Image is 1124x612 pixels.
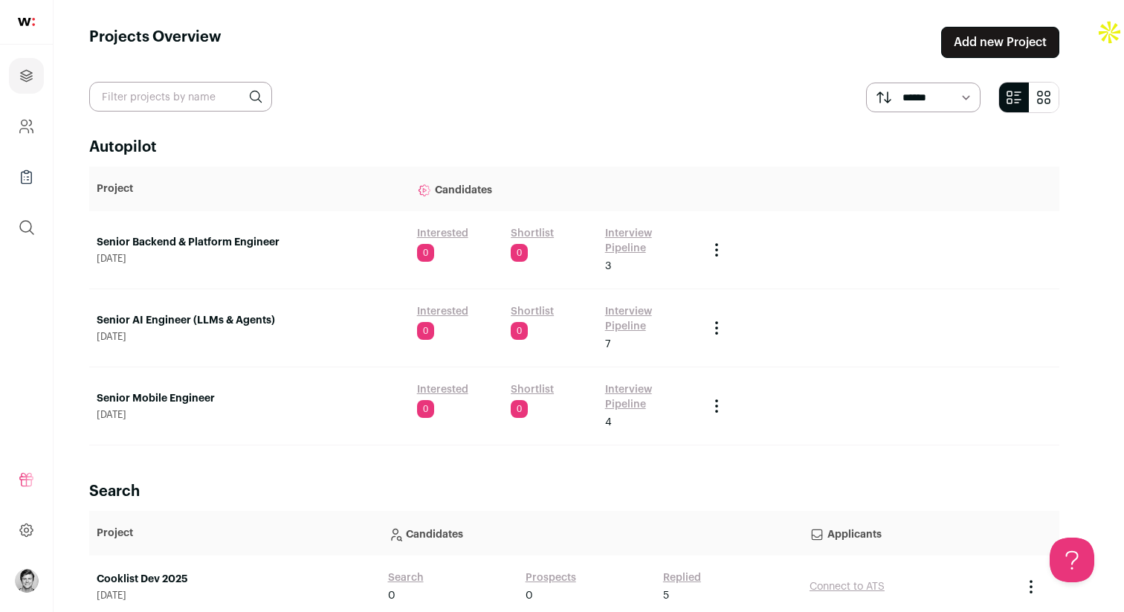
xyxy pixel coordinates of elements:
a: Interested [417,382,468,397]
a: Company Lists [9,159,44,195]
span: 0 [511,400,528,418]
a: Connect to ATS [810,582,885,592]
span: 0 [417,244,434,262]
button: Project Actions [708,397,726,415]
a: Interview Pipeline [605,382,694,412]
a: Interested [417,304,468,319]
p: Candidates [417,174,694,204]
img: 606302-medium_jpg [15,569,39,593]
span: 0 [526,588,533,603]
a: Projects [9,58,44,94]
a: Interested [417,226,468,241]
span: 7 [605,337,610,352]
p: Candidates [388,518,795,548]
span: 3 [605,259,611,274]
a: Shortlist [511,304,554,319]
span: [DATE] [97,590,373,602]
h2: Search [89,481,1059,502]
button: Project Actions [708,241,726,259]
h1: Projects Overview [89,27,222,58]
span: 0 [417,322,434,340]
span: [DATE] [97,409,402,421]
span: 5 [663,588,669,603]
button: Open dropdown [15,569,39,593]
a: Shortlist [511,226,554,241]
input: Filter projects by name [89,82,272,112]
span: [DATE] [97,331,402,343]
button: Project Actions [708,319,726,337]
a: Senior Mobile Engineer [97,391,402,406]
p: Project [97,526,373,541]
a: Interview Pipeline [605,304,694,334]
p: Project [97,181,402,196]
a: Prospects [526,570,576,585]
a: Replied [663,570,701,585]
iframe: Help Scout Beacon - Open [1050,538,1094,582]
a: Company and ATS Settings [9,109,44,144]
span: 4 [605,415,612,430]
span: 0 [388,588,395,603]
a: Search [388,570,424,585]
a: Senior AI Engineer (LLMs & Agents) [97,313,402,328]
a: Add new Project [941,27,1059,58]
a: Cooklist Dev 2025 [97,572,373,587]
a: Shortlist [511,382,554,397]
img: wellfound-shorthand-0d5821cbd27db2630d0214b213865d53afaa358527fdda9d0ea32b1df1b89c2c.svg [18,18,35,26]
a: Senior Backend & Platform Engineer [97,235,402,250]
span: 0 [417,400,434,418]
h2: Autopilot [89,137,1059,158]
span: [DATE] [97,253,402,265]
a: Interview Pipeline [605,226,694,256]
span: 0 [511,322,528,340]
span: 0 [511,244,528,262]
img: Apollo [1095,18,1124,47]
button: Project Actions [1022,578,1040,596]
p: Applicants [810,518,1007,548]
